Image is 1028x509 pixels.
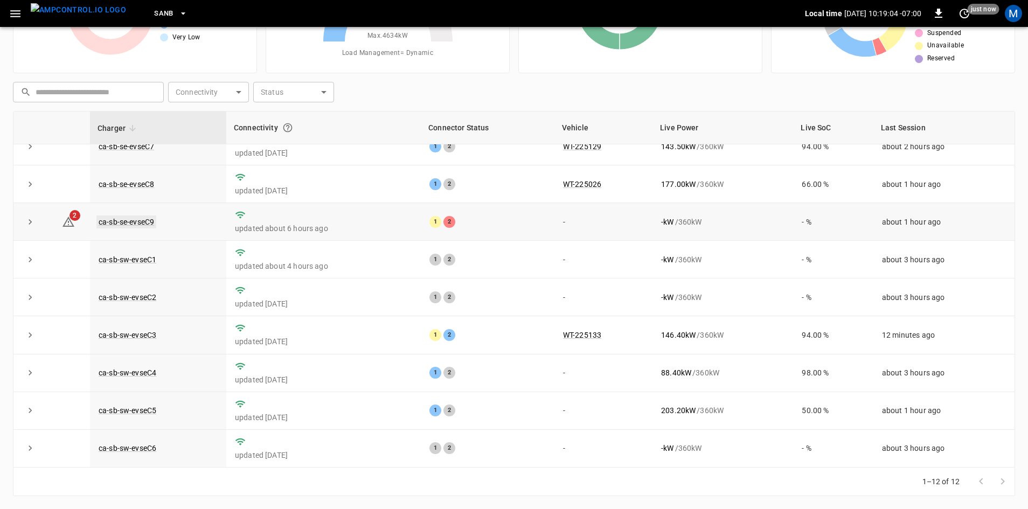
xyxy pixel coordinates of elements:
div: 2 [443,254,455,266]
td: about 3 hours ago [873,278,1015,316]
p: - kW [661,254,673,265]
a: ca-sb-se-evseC8 [99,180,154,189]
a: ca-sb-sw-evseC3 [99,331,156,339]
a: WT-225133 [563,331,601,339]
p: Local time [805,8,842,19]
td: about 3 hours ago [873,241,1015,278]
button: expand row [22,289,38,305]
div: / 360 kW [661,292,784,303]
a: ca-sb-sw-evseC6 [99,444,156,452]
p: - kW [661,292,673,303]
td: about 1 hour ago [873,203,1015,241]
p: - kW [661,217,673,227]
div: 2 [443,329,455,341]
p: 143.50 kW [661,141,696,152]
td: about 1 hour ago [873,165,1015,203]
td: about 3 hours ago [873,430,1015,468]
button: Connection between the charger and our software. [278,118,297,137]
div: 1 [429,216,441,228]
button: expand row [22,365,38,381]
button: expand row [22,176,38,192]
button: expand row [22,214,38,230]
td: 50.00 % [793,392,873,430]
img: ampcontrol.io logo [31,3,126,17]
th: Vehicle [554,111,652,144]
div: 1 [429,141,441,152]
a: WT-225129 [563,142,601,151]
div: / 360 kW [661,141,784,152]
p: updated [DATE] [235,374,412,385]
a: ca-sb-sw-evseC2 [99,293,156,302]
div: 1 [429,291,441,303]
a: ca-sb-se-evseC7 [99,142,154,151]
button: set refresh interval [956,5,973,22]
span: 2 [70,210,80,221]
span: Charger [98,122,140,135]
span: SanB [154,8,173,20]
span: Max. 4634 kW [367,31,408,41]
div: 1 [429,367,441,379]
td: - [554,278,652,316]
td: - % [793,278,873,316]
p: updated [DATE] [235,336,412,347]
span: Unavailable [927,40,964,51]
p: 203.20 kW [661,405,696,416]
button: expand row [22,138,38,155]
p: 146.40 kW [661,330,696,340]
button: SanB [150,3,192,24]
a: 2 [62,217,75,226]
th: Last Session [873,111,1015,144]
button: expand row [22,440,38,456]
div: 1 [429,442,441,454]
div: 2 [443,405,455,416]
p: - kW [661,443,673,454]
td: - % [793,203,873,241]
div: 2 [443,291,455,303]
td: about 2 hours ago [873,128,1015,165]
th: Live Power [652,111,793,144]
p: updated [DATE] [235,450,412,461]
p: 177.00 kW [661,179,696,190]
a: WT-225026 [563,180,601,189]
button: expand row [22,327,38,343]
td: - % [793,241,873,278]
div: 2 [443,141,455,152]
button: expand row [22,252,38,268]
td: - [554,354,652,392]
div: 2 [443,216,455,228]
div: / 360 kW [661,179,784,190]
td: about 1 hour ago [873,392,1015,430]
td: 12 minutes ago [873,316,1015,354]
div: 2 [443,442,455,454]
p: updated about 6 hours ago [235,223,412,234]
td: 98.00 % [793,354,873,392]
div: 1 [429,178,441,190]
span: Reserved [927,53,955,64]
p: 88.40 kW [661,367,691,378]
th: Connector Status [421,111,554,144]
span: Suspended [927,28,962,39]
p: updated [DATE] [235,185,412,196]
p: updated [DATE] [235,298,412,309]
div: 1 [429,405,441,416]
td: - % [793,430,873,468]
p: 1–12 of 12 [922,476,960,487]
div: / 360 kW [661,367,784,378]
td: - [554,241,652,278]
div: / 360 kW [661,405,784,416]
div: 1 [429,254,441,266]
td: 94.00 % [793,316,873,354]
div: / 360 kW [661,443,784,454]
td: - [554,203,652,241]
p: updated [DATE] [235,412,412,423]
div: / 360 kW [661,330,784,340]
div: profile-icon [1005,5,1022,22]
a: ca-sb-sw-evseC4 [99,368,156,377]
a: ca-sb-se-evseC9 [96,215,156,228]
a: ca-sb-sw-evseC5 [99,406,156,415]
span: Very Low [172,32,200,43]
td: 66.00 % [793,165,873,203]
p: updated [DATE] [235,148,412,158]
p: [DATE] 10:19:04 -07:00 [844,8,921,19]
span: just now [968,4,999,15]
